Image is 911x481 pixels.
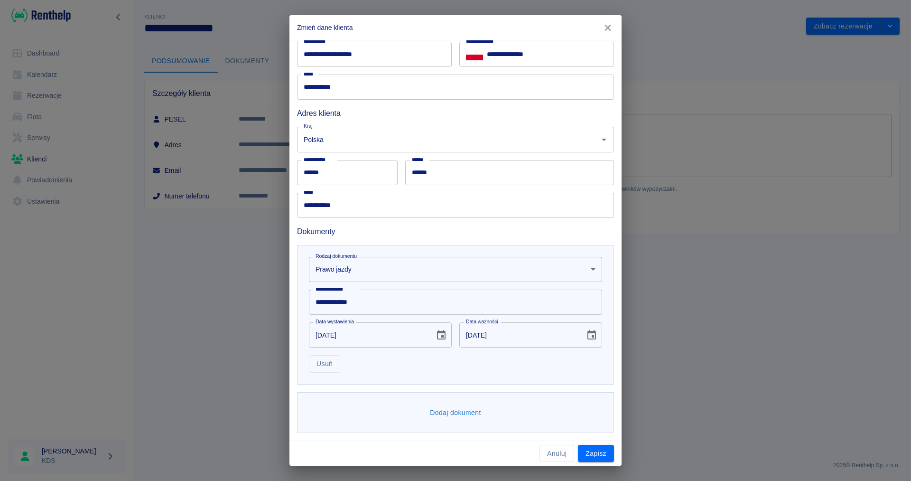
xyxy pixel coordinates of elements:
[459,322,578,348] input: DD-MM-YYYY
[309,322,428,348] input: DD-MM-YYYY
[289,15,622,40] h2: Zmień dane klienta
[539,445,574,462] button: Anuluj
[466,47,483,62] button: Select country
[309,257,602,282] div: Prawo jazdy
[597,133,611,146] button: Otwórz
[316,253,357,260] label: Rodzaj dokumentu
[297,226,614,237] h6: Dokumenty
[309,355,340,373] button: Usuń
[316,318,354,325] label: Data wystawienia
[426,404,485,422] button: Dodaj dokument
[297,107,614,119] h6: Adres klienta
[304,123,313,130] label: Kraj
[578,445,614,462] button: Zapisz
[466,318,498,325] label: Data ważności
[582,326,601,345] button: Choose date, selected date is 29 gru 2034
[432,326,451,345] button: Choose date, selected date is 29 sty 2020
